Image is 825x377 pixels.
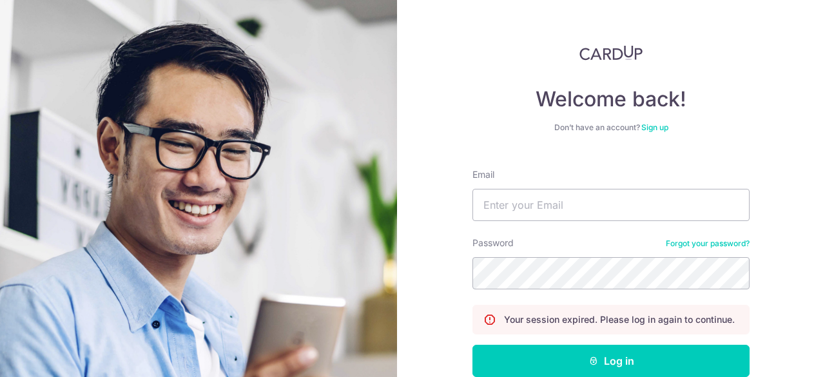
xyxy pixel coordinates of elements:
img: CardUp Logo [579,45,643,61]
label: Password [472,237,514,249]
label: Email [472,168,494,181]
button: Log in [472,345,750,377]
a: Forgot your password? [666,238,750,249]
a: Sign up [641,122,668,132]
p: Your session expired. Please log in again to continue. [504,313,735,326]
h4: Welcome back! [472,86,750,112]
div: Don’t have an account? [472,122,750,133]
input: Enter your Email [472,189,750,221]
